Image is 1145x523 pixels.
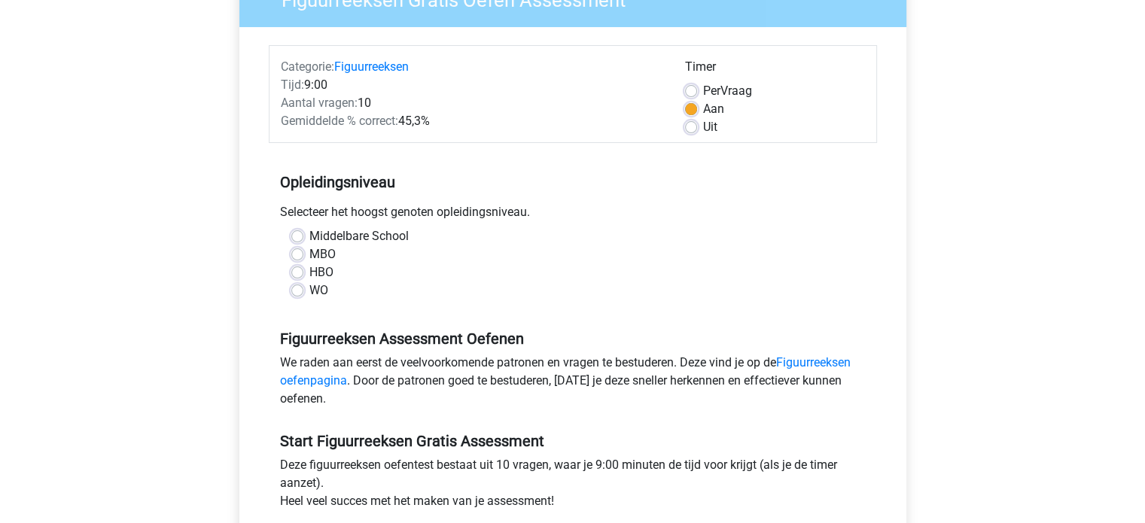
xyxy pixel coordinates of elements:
a: Figuurreeksen [334,59,409,74]
h5: Opleidingsniveau [280,167,866,197]
label: MBO [309,245,336,263]
label: Vraag [703,82,752,100]
label: Middelbare School [309,227,409,245]
div: 45,3% [270,112,674,130]
span: Per [703,84,720,98]
div: Selecteer het hoogst genoten opleidingsniveau. [269,203,877,227]
h5: Figuurreeksen Assessment Oefenen [280,330,866,348]
span: Gemiddelde % correct: [281,114,398,128]
label: HBO [309,263,333,281]
div: 9:00 [270,76,674,94]
div: We raden aan eerst de veelvoorkomende patronen en vragen te bestuderen. Deze vind je op de . Door... [269,354,877,414]
div: Deze figuurreeksen oefentest bestaat uit 10 vragen, waar je 9:00 minuten de tijd voor krijgt (als... [269,456,877,516]
span: Aantal vragen: [281,96,358,110]
label: WO [309,281,328,300]
span: Tijd: [281,78,304,92]
h5: Start Figuurreeksen Gratis Assessment [280,432,866,450]
div: 10 [270,94,674,112]
label: Uit [703,118,717,136]
div: Timer [685,58,865,82]
label: Aan [703,100,724,118]
span: Categorie: [281,59,334,74]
